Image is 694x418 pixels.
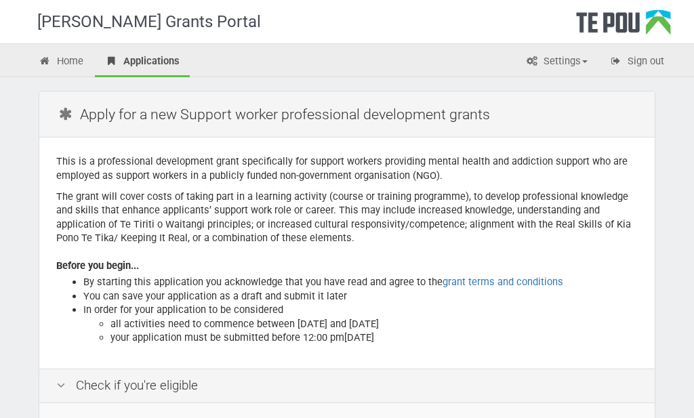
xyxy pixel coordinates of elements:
[56,154,638,182] p: This is a professional development grant specifically for support workers providing mental health...
[83,289,638,304] li: You can save your application as a draft and submit it later
[576,9,671,43] div: Te Pou Logo
[56,259,139,272] b: Before you begin...
[56,190,638,245] p: The grant will cover costs of taking part in a learning activity (course or training programme), ...
[83,303,638,345] li: In order for your application to be considered
[515,47,598,77] a: Settings
[443,276,563,288] a: grant terms and conditions
[39,369,655,403] div: Check if you're eligible
[56,98,645,130] h2: Apply for a new Support worker professional development grants
[110,317,638,331] li: all activities need to commence between [DATE] and [DATE]
[83,275,638,289] li: By starting this application you acknowledge that you have read and agree to the
[599,47,674,77] a: Sign out
[110,331,638,345] li: your application must be submitted before 12:00 pm[DATE]
[28,47,94,77] a: Home
[95,47,190,77] a: Applications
